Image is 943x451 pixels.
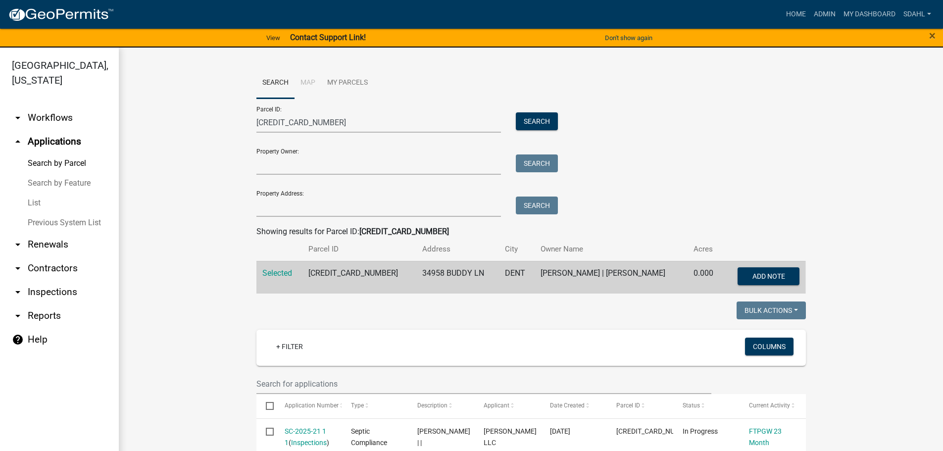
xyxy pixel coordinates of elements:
button: Bulk Actions [737,301,806,319]
td: [PERSON_NAME] | [PERSON_NAME] [535,261,688,294]
datatable-header-cell: Applicant [474,394,541,418]
datatable-header-cell: Select [256,394,275,418]
a: Home [782,5,810,24]
span: Add Note [752,272,785,280]
td: DENT [499,261,535,294]
button: Search [516,197,558,214]
td: 0.000 [688,261,723,294]
span: Type [351,402,364,409]
datatable-header-cell: Status [673,394,740,418]
button: Add Note [738,267,799,285]
a: Search [256,67,295,99]
i: arrow_drop_down [12,112,24,124]
i: arrow_drop_down [12,286,24,298]
i: arrow_drop_down [12,239,24,251]
span: Applicant [484,402,509,409]
i: arrow_drop_up [12,136,24,148]
datatable-header-cell: Current Activity [740,394,806,418]
i: help [12,334,24,346]
a: Selected [262,268,292,278]
i: arrow_drop_down [12,262,24,274]
i: arrow_drop_down [12,310,24,322]
span: In Progress [683,427,718,435]
datatable-header-cell: Type [342,394,408,418]
span: Status [683,402,700,409]
span: 56000350262005 [616,427,695,435]
span: Roisum LLC [484,427,537,447]
span: Current Activity [749,402,790,409]
a: My Parcels [321,67,374,99]
span: Description [417,402,447,409]
div: Showing results for Parcel ID: [256,226,806,238]
strong: [CREDIT_CARD_NUMBER] [359,227,449,236]
a: Inspections [291,439,327,447]
td: 34958 BUDDY LN [416,261,499,294]
datatable-header-cell: Description [408,394,474,418]
button: Search [516,112,558,130]
span: 03/27/2025 [550,427,570,435]
datatable-header-cell: Date Created [541,394,607,418]
a: Admin [810,5,840,24]
button: Don't show again [601,30,656,46]
a: + Filter [268,338,311,355]
span: Parcel ID [616,402,640,409]
strong: Contact Support Link! [290,33,366,42]
th: Parcel ID [302,238,416,261]
button: Columns [745,338,794,355]
button: Close [929,30,936,42]
span: Application Number [285,402,339,409]
span: Date Created [550,402,585,409]
datatable-header-cell: Parcel ID [607,394,673,418]
td: [CREDIT_CARD_NUMBER] [302,261,416,294]
a: View [262,30,284,46]
a: My Dashboard [840,5,899,24]
th: Owner Name [535,238,688,261]
datatable-header-cell: Application Number [275,394,342,418]
div: ( ) [285,426,332,449]
th: City [499,238,535,261]
th: Acres [688,238,723,261]
th: Address [416,238,499,261]
span: × [929,29,936,43]
input: Search for applications [256,374,712,394]
a: SC-2025-21 1 1 [285,427,326,447]
button: Search [516,154,558,172]
a: sdahl [899,5,935,24]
